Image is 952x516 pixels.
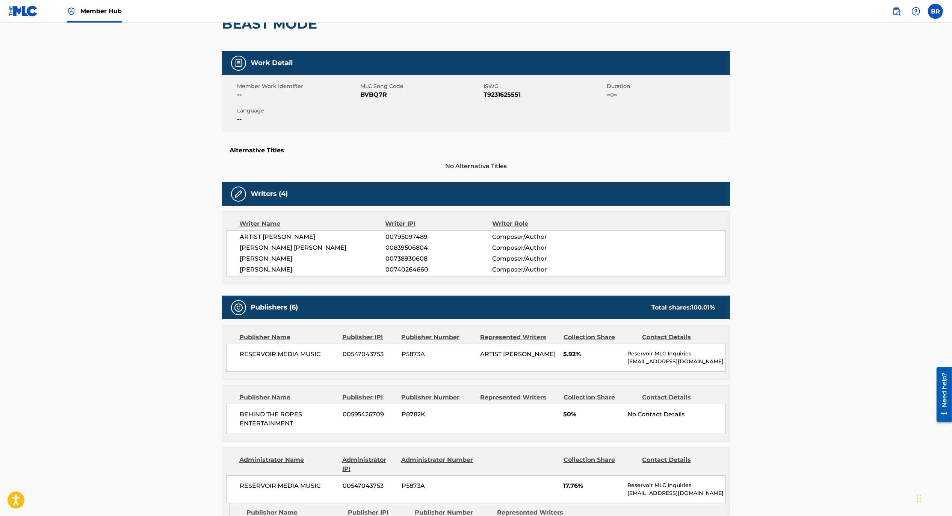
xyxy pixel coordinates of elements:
img: Writers [234,190,243,199]
span: --:-- [607,90,728,99]
h5: Writers (4) [251,190,288,198]
span: 00839506804 [385,243,492,252]
div: Represented Writers [480,333,558,342]
span: [PERSON_NAME] [240,265,385,274]
div: No Contact Details [627,410,725,419]
span: Language [237,107,358,115]
img: Top Rightsholder [67,7,76,16]
h2: BEAST MODE [222,15,321,32]
span: P8782K [402,410,474,419]
span: [PERSON_NAME] [240,254,385,263]
div: Total shares: [651,303,715,312]
div: Publisher Number [401,333,474,342]
a: Public Search [889,4,904,19]
div: Writer Name [239,219,385,228]
span: ARTIST [PERSON_NAME] [480,351,556,358]
div: User Menu [928,4,943,19]
span: BEHIND THE ROPES ENTERTAINMENT [240,410,337,428]
span: P5873A [402,481,474,490]
div: Administrator Number [401,455,474,474]
span: 50% [564,410,622,419]
div: Publisher Name [239,393,337,402]
h5: Publishers (6) [251,303,298,312]
img: search [892,7,901,16]
div: Contact Details [642,393,715,402]
span: RESERVOIR MEDIA MUSIC [240,481,337,490]
span: 100.01 % [691,304,715,311]
div: Collection Share [564,333,636,342]
p: Reservoir MLC Inquiries [627,350,725,358]
h5: Alternative Titles [230,147,722,154]
span: 00547043753 [343,481,396,490]
span: ARTIST [PERSON_NAME] [240,232,385,241]
img: Publishers [234,303,243,312]
span: Member Hub [80,7,122,15]
span: Member Work Identifier [237,82,358,90]
span: [PERSON_NAME] [PERSON_NAME] [240,243,385,252]
div: Represented Writers [480,393,558,402]
span: T9231625551 [484,90,605,99]
span: 5.92% [564,350,622,359]
div: Contact Details [642,333,715,342]
span: MLC Song Code [360,82,482,90]
span: BVBQ7R [360,90,482,99]
p: [EMAIL_ADDRESS][DOMAIN_NAME] [627,489,725,497]
p: Reservoir MLC Inquiries [627,481,725,489]
img: MLC Logo [9,6,38,17]
h5: Work Detail [251,59,293,67]
div: Administrator IPI [342,455,396,474]
iframe: Resource Center [931,364,952,425]
div: Administrator Name [239,455,337,474]
span: Duration [607,82,728,90]
p: [EMAIL_ADDRESS][DOMAIN_NAME] [627,358,725,366]
div: Collection Share [564,455,636,474]
div: Writer IPI [385,219,493,228]
span: 17.76% [564,481,622,490]
span: ISWC [484,82,605,90]
span: 00795097489 [385,232,492,241]
span: 00738930608 [385,254,492,263]
span: -- [237,115,358,124]
img: help [911,7,920,16]
div: Help [908,4,923,19]
div: Contact Details [642,455,715,474]
span: Composer/Author [492,243,589,252]
div: Collection Share [564,393,636,402]
span: RESERVOIR MEDIA MUSIC [240,350,337,359]
img: Work Detail [234,59,243,68]
div: Publisher IPI [342,333,396,342]
span: 00740264660 [385,265,492,274]
span: Composer/Author [492,232,589,241]
span: No Alternative Titles [222,162,730,171]
span: 00595426709 [343,410,396,419]
span: -- [237,90,358,99]
div: Publisher IPI [342,393,396,402]
span: Composer/Author [492,265,589,274]
div: Publisher Name [239,333,337,342]
span: P5873A [402,350,474,359]
span: 00547043753 [343,350,396,359]
iframe: Chat Widget [914,480,952,516]
div: Writer Role [492,219,589,228]
div: Publisher Number [401,393,474,402]
div: Drag [917,487,921,510]
span: Composer/Author [492,254,589,263]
